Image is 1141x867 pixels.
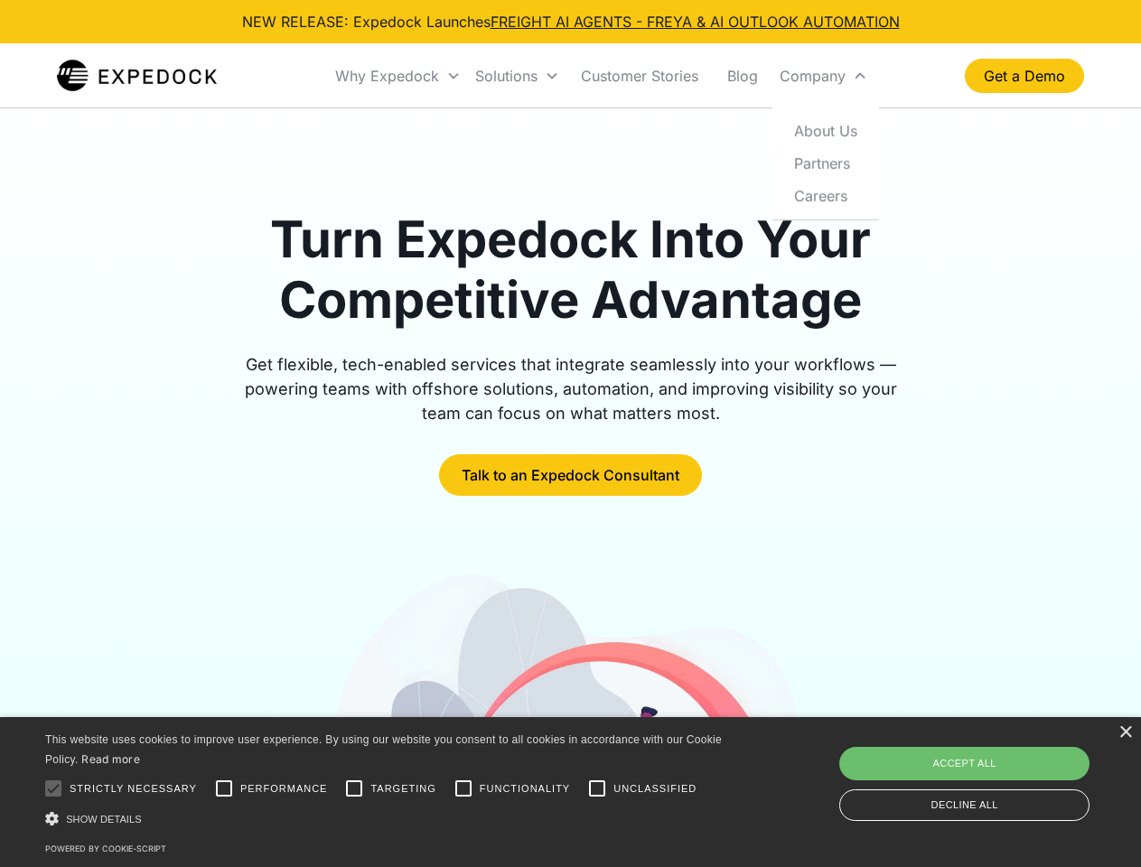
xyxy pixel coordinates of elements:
[772,45,874,107] div: Company
[468,45,566,107] div: Solutions
[66,814,142,825] span: Show details
[780,114,872,146] a: About Us
[45,809,728,828] div: Show details
[81,752,140,766] a: Read more
[57,58,217,94] img: Expedock Logo
[45,844,166,853] a: Powered by cookie-script
[57,58,217,94] a: home
[772,107,879,219] nav: Company
[335,67,439,85] div: Why Expedock
[840,672,1141,867] iframe: Chat Widget
[780,179,872,211] a: Careers
[566,45,713,107] a: Customer Stories
[242,11,900,33] div: NEW RELEASE: Expedock Launches
[491,13,900,31] a: FREIGHT AI AGENTS - FREYA & AI OUTLOOK AUTOMATION
[780,67,846,85] div: Company
[45,733,722,767] span: This website uses cookies to improve user experience. By using our website you consent to all coo...
[328,45,468,107] div: Why Expedock
[240,781,328,797] span: Performance
[613,781,697,797] span: Unclassified
[965,59,1084,93] a: Get a Demo
[480,781,570,797] span: Functionality
[370,781,435,797] span: Targeting
[780,146,872,179] a: Partners
[475,67,538,85] div: Solutions
[713,45,772,107] a: Blog
[70,781,197,797] span: Strictly necessary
